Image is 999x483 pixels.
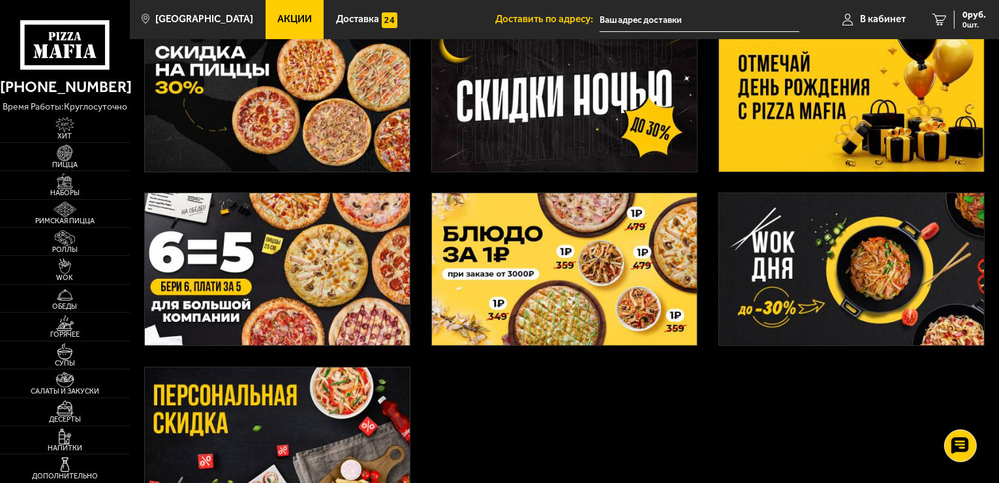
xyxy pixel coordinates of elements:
span: Искровский проспект, 15к1 [600,8,799,32]
span: В кабинет [860,14,906,24]
span: Акции [277,14,312,24]
img: 15daf4d41897b9f0e9f617042186c801.svg [382,12,397,28]
span: [GEOGRAPHIC_DATA] [155,14,253,24]
span: 0 руб. [962,10,986,20]
span: Доставка [336,14,379,24]
input: Ваш адрес доставки [600,8,799,32]
span: 0 шт. [962,21,986,29]
span: Доставить по адресу: [495,14,600,24]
